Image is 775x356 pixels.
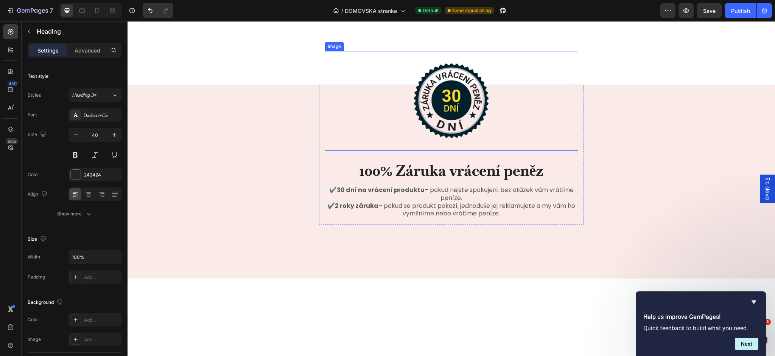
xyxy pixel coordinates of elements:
div: Color [28,171,39,178]
input: Auto [69,250,121,264]
span: Need republishing [452,7,491,14]
div: Baskervville [84,112,120,119]
p: ✔️ – pokud nejste spokojeni, bez otázek vám vrátíme peníze. ✔️ – pokud se produkt pokazí, jednodu... [198,165,450,197]
button: Heading 3* [68,88,121,102]
iframe: Design area [128,21,775,356]
p: Settings [37,46,59,54]
button: Publish [725,3,756,18]
button: Save [697,3,722,18]
span: / [341,7,343,15]
h2: Help us improve GemPages! [643,313,758,322]
span: 1 [765,319,771,325]
div: Add... [84,274,120,281]
div: Padding [28,274,45,280]
span: 5% sleva [636,156,644,179]
div: Styles [28,92,41,99]
div: Add... [84,336,120,343]
div: Add... [84,317,120,323]
div: Font [28,111,37,118]
div: Image [28,336,41,343]
div: Publish [731,7,750,15]
span: Default [423,7,439,14]
span: DOMOVSKA stranka [345,7,397,15]
div: Image [199,22,215,29]
img: gempages_577473969414734374-519bc24e-f9bd-4429-a329-aeedb37cd606.png [284,30,364,130]
div: 450 [7,80,18,87]
p: 7 [50,6,53,15]
div: Beta [6,138,18,144]
button: Next question [735,338,758,350]
div: Width [28,254,40,260]
div: Show more [57,210,92,218]
p: Heading [37,27,118,36]
div: Size [28,234,48,245]
p: Advanced [75,46,100,54]
button: Hide survey [749,297,758,306]
div: Size [28,130,48,140]
div: Align [28,189,49,200]
div: Text style [28,73,48,80]
button: 7 [3,3,56,18]
button: Show more [28,207,121,221]
p: Quick feedback to build what you need. [643,325,758,332]
div: 242424 [84,172,120,178]
div: Color [28,316,39,323]
span: Save [703,8,716,14]
strong: 30 dní na vrácení produktu [209,164,297,173]
div: Help us improve GemPages! [643,297,758,350]
strong: 2 roky záruka [207,180,251,189]
div: Background [28,297,64,308]
div: Undo/Redo [143,3,173,18]
h2: 100% Záruka vrácení peněz [197,139,451,160]
span: Heading 3* [72,92,96,99]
